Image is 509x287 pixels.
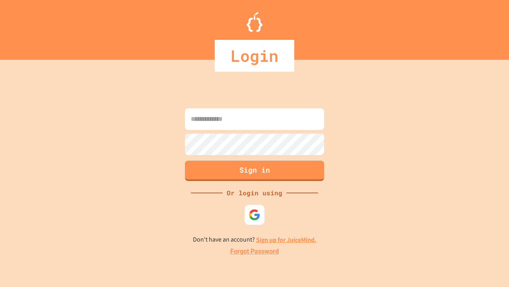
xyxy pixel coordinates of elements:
[249,209,260,221] img: google-icon.svg
[256,236,317,244] a: Sign up for JuiceMind.
[247,12,262,32] img: Logo.svg
[193,235,317,245] p: Don't have an account?
[185,161,324,181] button: Sign in
[223,188,286,198] div: Or login using
[215,40,294,72] div: Login
[230,247,279,256] a: Forgot Password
